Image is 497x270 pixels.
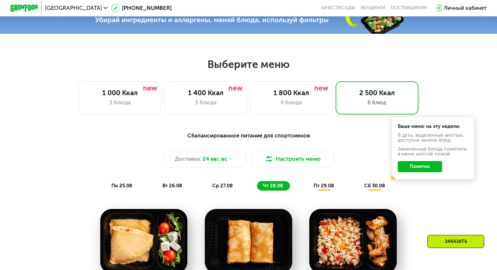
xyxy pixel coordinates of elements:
button: Понятно [398,161,442,172]
div: В даты, выделенные желтым, доступна замена блюд. [398,133,468,142]
span: сб 30.08 [364,183,385,189]
a: Вендинги [361,5,385,11]
a: [PHONE_NUMBER] [111,4,172,12]
div: 2 500 Ккал [343,89,411,97]
div: Заказать [427,235,484,248]
div: 1 800 Ккал [257,89,325,97]
h2: Выберите меню [22,58,475,71]
button: Настроить меню [251,151,334,167]
span: пн 25.08 [111,183,132,189]
div: Заменённые блюда пометили в меню жёлтой точкой. [398,147,468,156]
span: вт 26.08 [162,183,182,189]
div: 6 блюд [343,98,411,107]
div: поставщикам [391,5,427,11]
div: 1 000 Ккал [86,89,154,97]
span: ср 27.08 [212,183,233,189]
div: Ваше меню на эту неделю [398,124,468,129]
span: Доставка: [175,155,201,163]
span: пт 29.08 [314,183,334,189]
div: 4 блюда [257,98,325,107]
div: 3 блюда [172,98,240,107]
div: Сбалансированное питание для спортсменов [44,131,453,140]
span: [GEOGRAPHIC_DATA] [45,5,102,11]
div: 3 блюда [86,98,154,107]
span: чт 28.08 [263,183,283,189]
a: Качество еды [321,5,355,11]
div: 1 400 Ккал [172,89,240,97]
span: 24 авг, вс [202,155,227,163]
div: Личный кабинет [444,4,487,12]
